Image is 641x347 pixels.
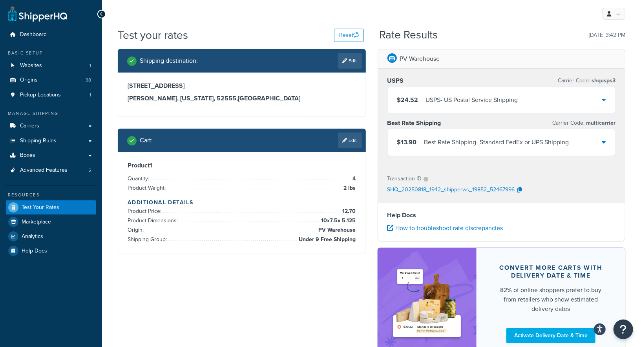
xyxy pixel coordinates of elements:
[88,167,91,174] span: 5
[334,29,364,42] button: Reset
[6,73,96,87] a: Origins38
[128,216,180,225] span: Product Dimensions:
[20,123,39,129] span: Carriers
[387,119,441,127] h3: Best Rate Shipping
[338,133,362,148] a: Edit
[6,215,96,229] a: Marketplace
[341,207,356,216] span: 12.70
[590,76,615,85] span: shqusps3
[6,50,96,56] div: Basic Setup
[128,207,163,215] span: Product Price:
[128,94,356,102] h3: [PERSON_NAME], [US_STATE], 52555 , [GEOGRAPHIC_DATA]
[20,77,38,84] span: Origins
[506,328,595,343] a: Activate Delivery Date & Time
[140,137,153,144] h2: Cart :
[22,204,59,211] span: Test Your Rates
[351,174,356,183] span: 4
[89,62,91,69] span: 1
[389,260,465,347] img: feature-image-ddt-36eae7f7280da8017bfb280eaccd9c446f90b1fe08728e4019434db127062ab4.png
[22,219,51,225] span: Marketplace
[338,53,362,69] a: Edit
[342,183,356,193] span: 2 lbs
[387,77,404,85] h3: USPS
[6,192,96,198] div: Resources
[118,27,188,43] h1: Test your rates
[558,75,615,86] p: Carrier Code:
[20,138,57,144] span: Shipping Rules
[387,184,515,196] p: SHQ_20250818_1942_shipperws_19852_52467996
[22,233,43,240] span: Analytics
[584,119,615,127] span: multicarrier
[128,82,356,90] h3: [STREET_ADDRESS]
[424,137,569,148] div: Best Rate Shipping - Standard FedEx or UPS Shipping
[495,264,606,280] div: Convert more carts with delivery date & time
[317,225,356,235] span: PV Warehouse
[128,184,168,192] span: Product Weight:
[6,58,96,73] li: Websites
[379,29,438,41] h2: Rate Results
[400,53,440,64] p: PV Warehouse
[22,248,47,254] span: Help Docs
[86,77,91,84] span: 38
[6,73,96,87] li: Origins
[387,173,422,184] p: Transaction ID
[6,27,96,42] a: Dashboard
[20,62,42,69] span: Websites
[20,31,47,38] span: Dashboard
[6,119,96,133] a: Carriers
[614,320,633,339] button: Open Resource Center
[6,110,96,117] div: Manage Shipping
[6,148,96,163] a: Boxes
[128,174,151,183] span: Quantity:
[297,235,356,244] span: Under 9 Free Shipping
[495,285,606,314] div: 82% of online shoppers prefer to buy from retailers who show estimated delivery dates
[20,92,61,98] span: Pickup Locations
[387,211,616,220] h4: Help Docs
[320,216,356,225] span: 10 x 7.5 x 5.125
[6,244,96,258] a: Help Docs
[20,152,35,159] span: Boxes
[426,94,518,105] div: USPS - US Postal Service Shipping
[6,58,96,73] a: Websites1
[6,229,96,243] a: Analytics
[89,92,91,98] span: 1
[128,226,146,234] span: Origin:
[6,163,96,178] a: Advanced Features5
[6,163,96,178] li: Advanced Features
[6,88,96,102] a: Pickup Locations1
[552,118,615,129] p: Carrier Code:
[6,200,96,214] a: Test Your Rates
[128,235,169,243] span: Shipping Group:
[140,57,198,64] h2: Shipping destination :
[397,138,417,147] span: $13.90
[6,88,96,102] li: Pickup Locations
[6,134,96,148] a: Shipping Rules
[20,167,68,174] span: Advanced Features
[128,162,356,169] h3: Product 1
[128,198,356,207] h4: Additional Details
[387,223,503,233] a: How to troubleshoot rate discrepancies
[397,95,418,104] span: $24.52
[589,30,625,41] p: [DATE] 3:42 PM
